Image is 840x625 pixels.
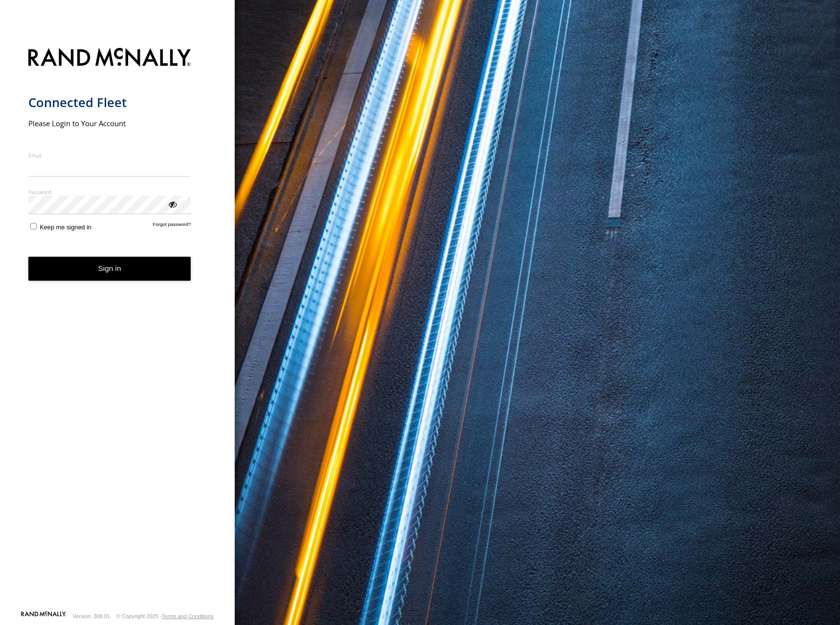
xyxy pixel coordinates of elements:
[73,613,110,619] div: Version: 308.01
[28,42,207,610] form: main
[153,222,191,231] a: Forgot password?
[40,223,91,231] span: Keep me signed in
[28,257,191,281] button: Sign in
[30,223,37,229] input: Keep me signed in
[28,152,191,159] label: Email
[28,46,191,71] img: Rand McNally
[28,118,191,128] h2: Please Login to Your Account
[116,613,214,619] div: © Copyright 2025 -
[167,199,177,209] div: ViewPassword
[21,611,66,621] a: Visit our Website
[28,188,191,196] label: Password
[28,94,191,111] h1: Connected Fleet
[162,613,214,619] a: Terms and Conditions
